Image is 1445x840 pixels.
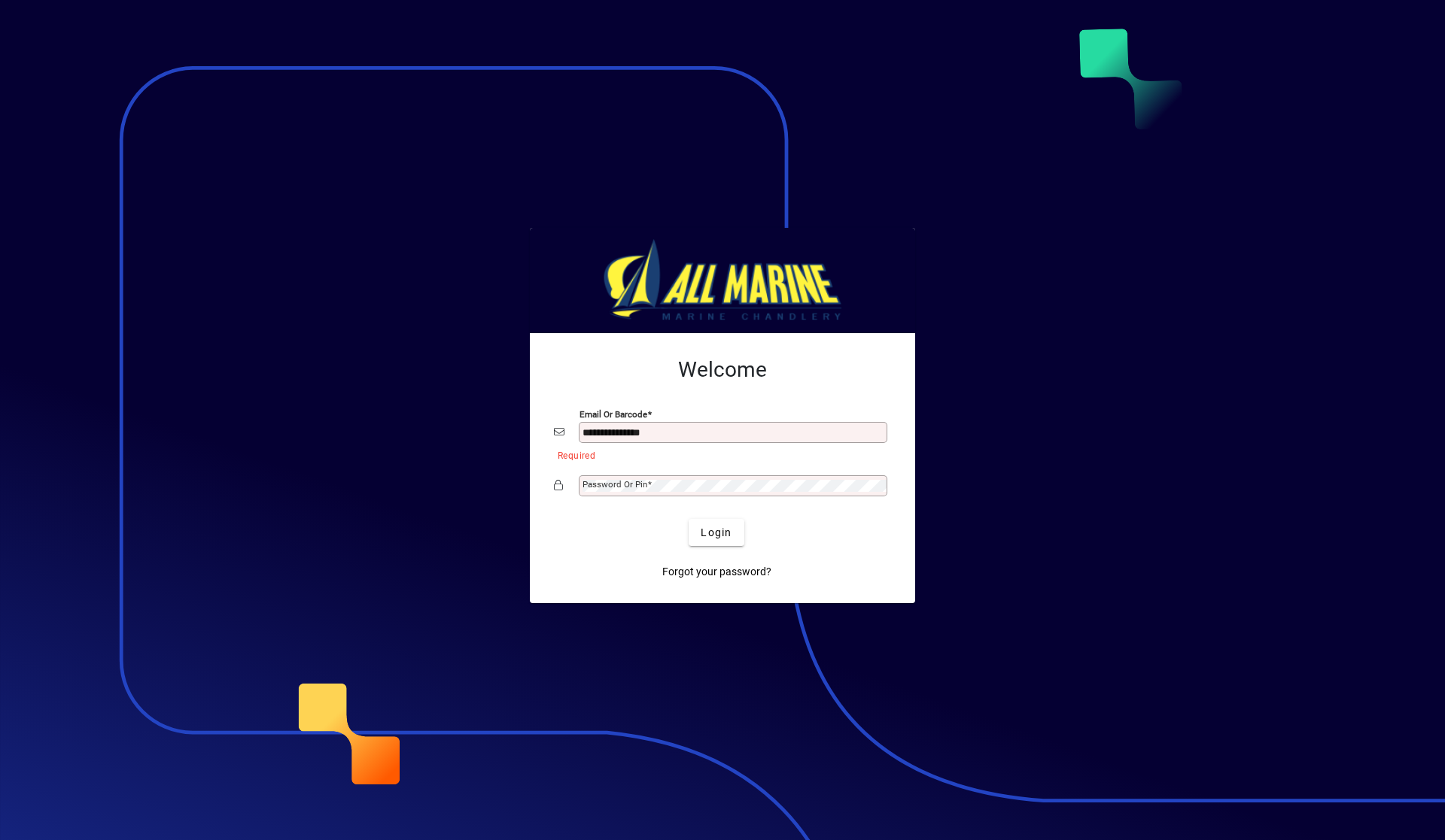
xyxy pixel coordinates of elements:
[701,525,732,541] span: Login
[580,409,647,420] mat-label: Email or Barcode
[558,447,879,462] mat-error: Required
[554,357,891,383] h2: Welcome
[689,519,744,546] button: Login
[656,558,777,585] a: Forgot your password?
[662,564,771,580] span: Forgot your password?
[583,479,647,490] mat-label: Password or Pin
